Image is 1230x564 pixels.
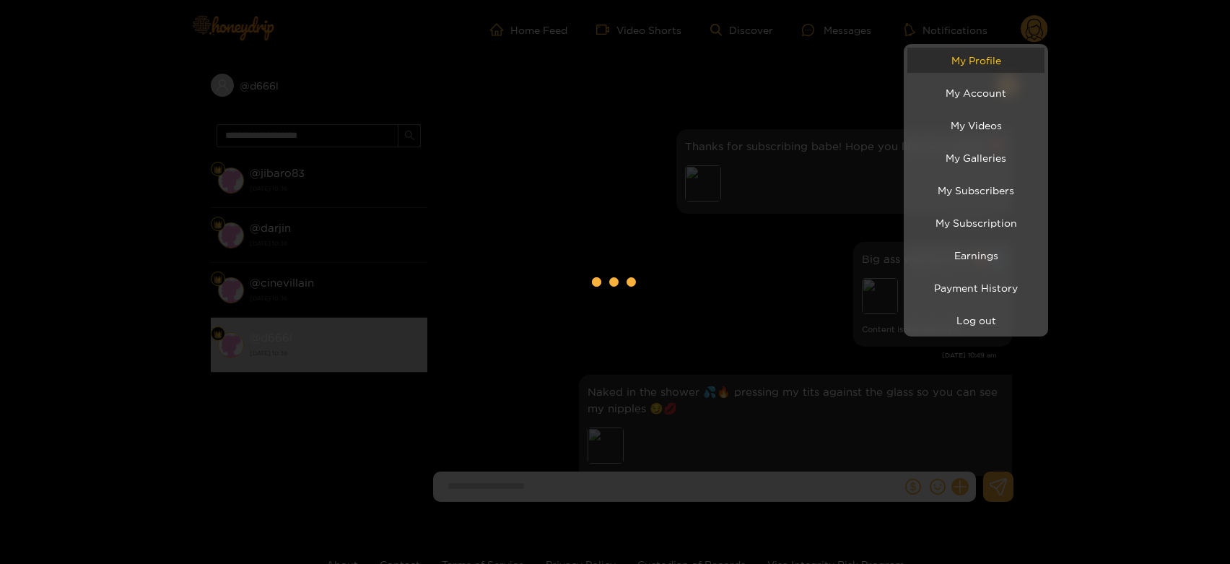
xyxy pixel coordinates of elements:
a: Payment History [907,275,1044,300]
a: My Profile [907,48,1044,73]
a: My Galleries [907,145,1044,170]
a: My Subscribers [907,178,1044,203]
a: My Videos [907,113,1044,138]
a: My Subscription [907,210,1044,235]
a: Earnings [907,243,1044,268]
a: My Account [907,80,1044,105]
button: Log out [907,308,1044,333]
